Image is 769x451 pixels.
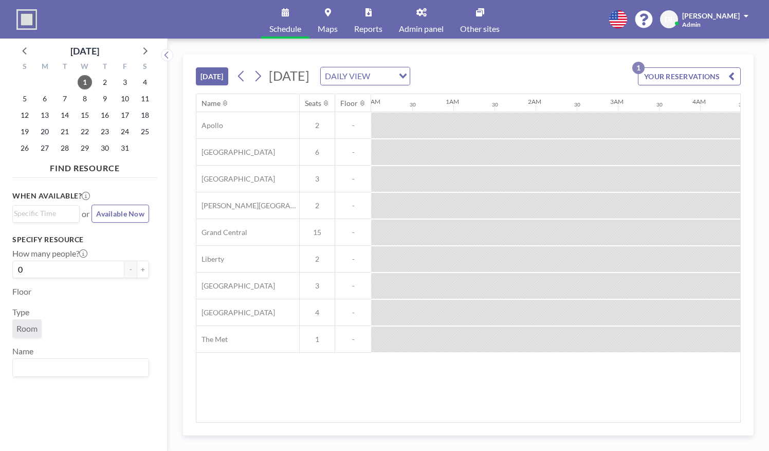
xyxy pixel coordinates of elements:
[14,361,143,374] input: Search for option
[323,69,372,83] span: DAILY VIEW
[98,75,112,89] span: Thursday, October 2, 2025
[446,98,459,105] div: 1AM
[305,99,321,108] div: Seats
[335,281,371,291] span: -
[460,25,500,33] span: Other sites
[410,101,416,108] div: 30
[118,92,132,106] span: Friday, October 10, 2025
[115,61,135,74] div: F
[98,92,112,106] span: Thursday, October 9, 2025
[656,101,663,108] div: 30
[35,61,55,74] div: M
[638,67,741,85] button: YOUR RESERVATIONS1
[58,124,72,139] span: Tuesday, October 21, 2025
[12,248,87,259] label: How many people?
[75,61,95,74] div: W
[98,108,112,122] span: Thursday, October 16, 2025
[335,228,371,237] span: -
[269,25,301,33] span: Schedule
[124,261,137,278] button: -
[335,335,371,344] span: -
[682,21,701,28] span: Admin
[269,68,309,83] span: [DATE]
[78,92,92,106] span: Wednesday, October 8, 2025
[98,141,112,155] span: Thursday, October 30, 2025
[300,201,335,210] span: 2
[98,124,112,139] span: Thursday, October 23, 2025
[196,281,275,291] span: [GEOGRAPHIC_DATA]
[12,346,33,356] label: Name
[340,99,358,108] div: Floor
[300,255,335,264] span: 2
[373,69,393,83] input: Search for option
[91,205,149,223] button: Available Now
[196,67,228,85] button: [DATE]
[17,124,32,139] span: Sunday, October 19, 2025
[196,174,275,184] span: [GEOGRAPHIC_DATA]
[196,121,223,130] span: Apollo
[692,98,706,105] div: 4AM
[16,323,38,333] span: Room
[528,98,541,105] div: 2AM
[78,108,92,122] span: Wednesday, October 15, 2025
[17,141,32,155] span: Sunday, October 26, 2025
[138,92,152,106] span: Saturday, October 11, 2025
[118,141,132,155] span: Friday, October 31, 2025
[335,148,371,157] span: -
[138,124,152,139] span: Saturday, October 25, 2025
[196,335,228,344] span: The Met
[739,101,745,108] div: 30
[574,101,580,108] div: 30
[300,281,335,291] span: 3
[363,98,380,105] div: 12AM
[335,308,371,317] span: -
[96,209,144,218] span: Available Now
[196,228,247,237] span: Grand Central
[17,108,32,122] span: Sunday, October 12, 2025
[300,121,335,130] span: 2
[196,308,275,317] span: [GEOGRAPHIC_DATA]
[58,141,72,155] span: Tuesday, October 28, 2025
[399,25,444,33] span: Admin panel
[118,124,132,139] span: Friday, October 24, 2025
[300,174,335,184] span: 3
[335,121,371,130] span: -
[58,108,72,122] span: Tuesday, October 14, 2025
[138,75,152,89] span: Saturday, October 4, 2025
[610,98,624,105] div: 3AM
[196,148,275,157] span: [GEOGRAPHIC_DATA]
[318,25,338,33] span: Maps
[335,255,371,264] span: -
[135,61,155,74] div: S
[682,11,740,20] span: [PERSON_NAME]
[55,61,75,74] div: T
[300,148,335,157] span: 6
[78,124,92,139] span: Wednesday, October 22, 2025
[16,9,37,30] img: organization-logo
[138,108,152,122] span: Saturday, October 18, 2025
[38,108,52,122] span: Monday, October 13, 2025
[632,62,645,74] p: 1
[354,25,382,33] span: Reports
[13,206,79,221] div: Search for option
[118,108,132,122] span: Friday, October 17, 2025
[82,209,89,219] span: or
[12,235,149,244] h3: Specify resource
[38,141,52,155] span: Monday, October 27, 2025
[95,61,115,74] div: T
[300,308,335,317] span: 4
[17,92,32,106] span: Sunday, October 5, 2025
[665,15,673,24] span: DT
[14,208,74,219] input: Search for option
[300,335,335,344] span: 1
[15,61,35,74] div: S
[300,228,335,237] span: 15
[78,75,92,89] span: Wednesday, October 1, 2025
[12,159,157,173] h4: FIND RESOURCE
[58,92,72,106] span: Tuesday, October 7, 2025
[492,101,498,108] div: 30
[12,307,29,317] label: Type
[196,201,299,210] span: [PERSON_NAME][GEOGRAPHIC_DATA]
[12,286,31,297] label: Floor
[38,124,52,139] span: Monday, October 20, 2025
